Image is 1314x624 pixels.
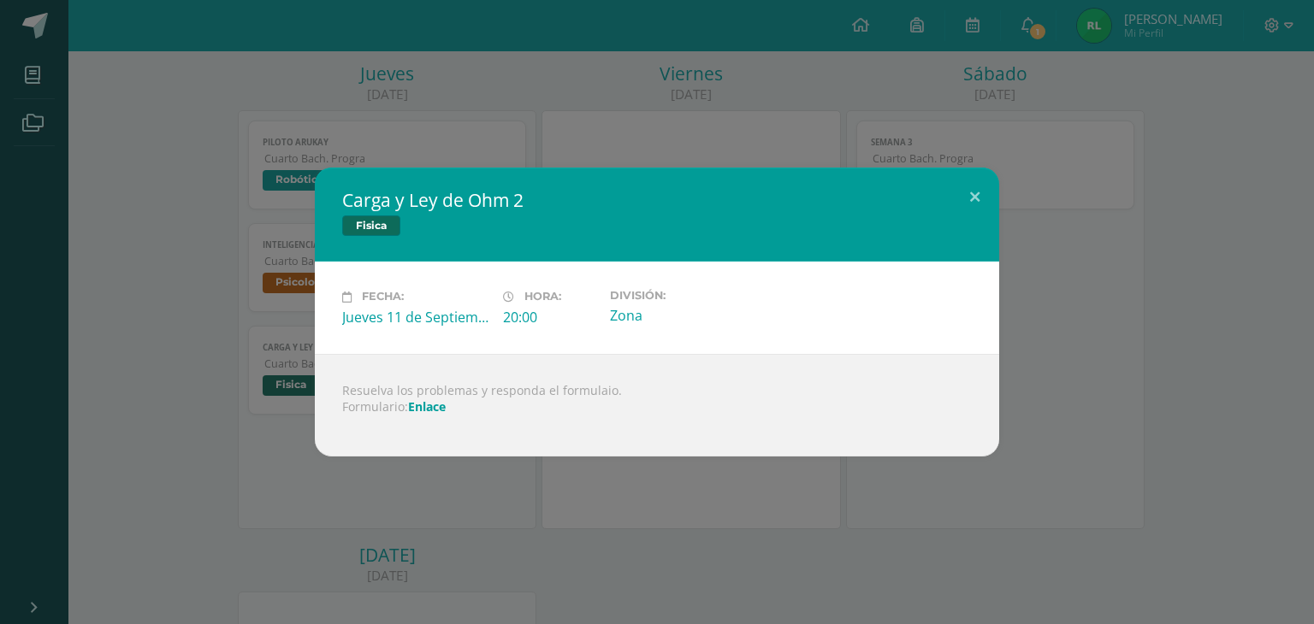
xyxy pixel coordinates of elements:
label: División: [610,289,757,302]
div: Resuelva los problemas y responda el formulaio. Formulario: [315,354,999,456]
div: 20:00 [503,308,596,327]
a: Enlace [408,398,446,415]
h2: Carga y Ley de Ohm 2 [342,188,972,212]
span: Fecha: [362,291,404,303]
span: Hora: [524,291,561,303]
div: Zona [610,306,757,325]
button: Close (Esc) [950,168,999,226]
div: Jueves 11 de Septiembre [342,308,489,327]
span: Fisica [342,215,400,236]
